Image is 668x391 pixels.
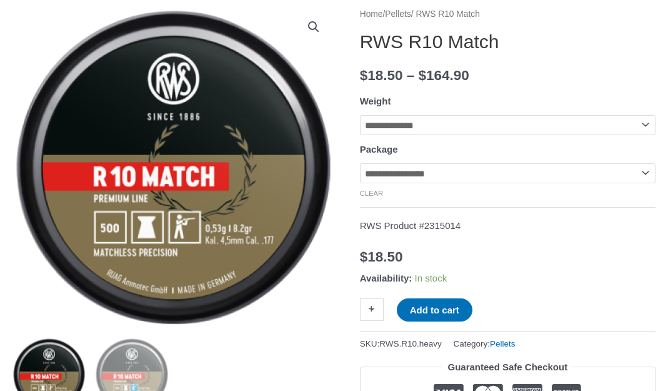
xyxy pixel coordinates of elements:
bdi: 164.90 [419,68,469,83]
a: + [360,298,384,320]
a: Pellets [490,339,516,348]
button: Add to cart [397,298,472,322]
a: Home [360,9,383,19]
span: RWS.R10.heavy [379,339,442,348]
span: Availability: [360,273,412,283]
span: $ [360,249,368,265]
p: RWS Product #2315014 [360,217,656,235]
bdi: 18.50 [360,68,403,83]
img: RWS R10 Match [12,6,334,328]
a: Clear options [360,190,384,197]
a: View full-screen image gallery [302,16,325,38]
nav: Breadcrumb [360,6,656,23]
span: SKU: [360,336,442,352]
span: $ [419,68,427,83]
label: Package [360,144,398,155]
bdi: 18.50 [360,249,403,265]
legend: Guaranteed Safe Checkout [442,358,572,376]
span: – [407,68,415,83]
span: $ [360,68,368,83]
span: Category: [454,336,516,352]
a: Pellets [385,9,411,19]
label: Weight [360,96,391,106]
span: In stock [414,273,447,283]
h1: RWS R10 Match [360,31,656,53]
